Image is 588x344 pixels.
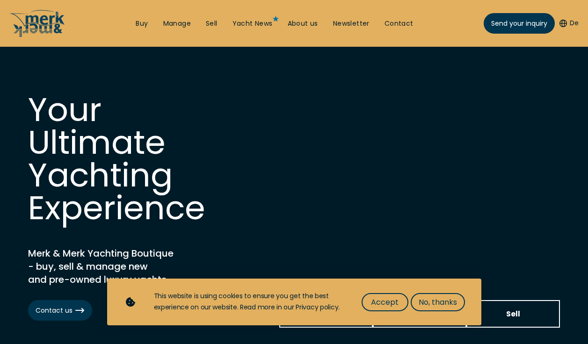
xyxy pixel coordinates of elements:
a: About us [288,19,318,29]
span: Accept [371,296,399,308]
a: Buy [136,19,148,29]
a: Yacht News [232,19,273,29]
a: Privacy policy [296,302,338,312]
h2: Merk & Merk Yachting Boutique - buy, sell & manage new and pre-owned luxury yachts [28,247,262,286]
a: Send your inquiry [484,13,555,34]
a: Manage [163,19,191,29]
button: De [559,19,579,28]
button: Accept [362,293,408,311]
a: Sell [206,19,218,29]
a: Newsletter [333,19,370,29]
span: Sell [506,308,520,320]
a: Contact [385,19,414,29]
span: Send your inquiry [491,19,547,29]
a: Sell [466,300,560,328]
div: This website is using cookies to ensure you get the best experience on our website. Read more in ... [154,291,343,313]
span: Contact us [36,306,85,315]
h1: Your Ultimate Yachting Experience [28,93,215,224]
button: No, thanks [411,293,465,311]
a: Contact us [28,300,92,321]
span: No, thanks [419,296,457,308]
